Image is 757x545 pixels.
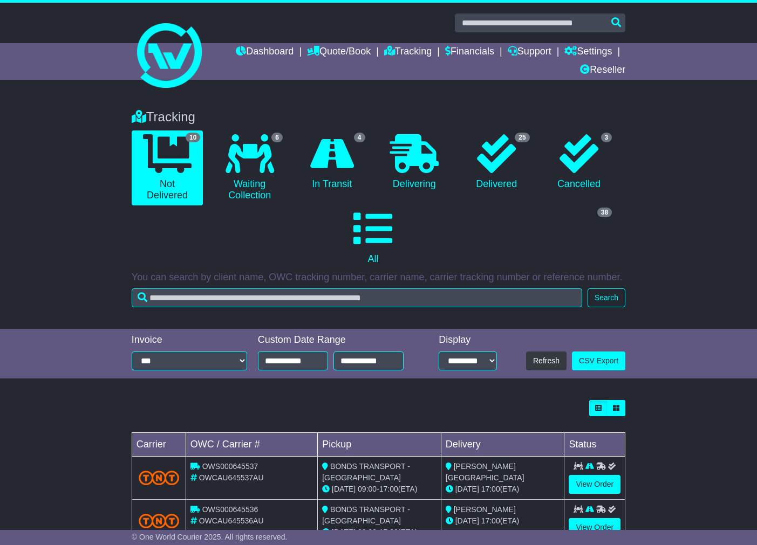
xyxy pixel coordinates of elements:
div: (ETA) [446,515,560,527]
span: OWS000645537 [202,462,258,471]
a: Settings [564,43,612,61]
span: [DATE] [332,485,356,493]
a: Support [508,43,551,61]
span: 17:00 [481,516,500,525]
a: Quote/Book [307,43,371,61]
span: [DATE] [455,485,479,493]
div: - (ETA) [322,484,437,495]
td: Delivery [441,432,564,456]
a: 38 All [132,205,615,269]
div: Custom Date Range [258,334,415,346]
a: Financials [445,43,494,61]
td: Pickup [318,432,441,456]
div: - (ETA) [322,527,437,538]
span: OWS000645536 [202,505,258,514]
a: 10 Not Delivered [132,130,203,205]
span: 4 [354,133,365,142]
span: 17:00 [379,485,398,493]
span: 6 [271,133,283,142]
td: Status [564,432,625,456]
span: 09:00 [358,485,377,493]
span: 09:00 [358,528,377,536]
a: Delivering [379,130,451,194]
span: BONDS TRANSPORT - [GEOGRAPHIC_DATA] [322,505,410,525]
a: CSV Export [572,351,625,370]
span: OWCAU645536AU [199,516,264,525]
img: TNT_Domestic.png [139,471,179,485]
span: 25 [515,133,529,142]
a: View Order [569,518,620,537]
a: 25 Delivered [461,130,533,194]
span: 3 [601,133,612,142]
p: You can search by client name, OWC tracking number, carrier name, carrier tracking number or refe... [132,272,625,284]
button: Search [588,288,625,307]
a: Reseller [580,61,625,80]
span: 10 [186,133,200,142]
a: 4 In Transit [296,130,368,194]
span: [PERSON_NAME][GEOGRAPHIC_DATA] [446,462,524,482]
span: [DATE] [332,528,356,536]
span: [DATE] [455,516,479,525]
span: © One World Courier 2025. All rights reserved. [132,533,288,541]
td: Carrier [132,432,186,456]
a: Dashboard [236,43,294,61]
span: 38 [597,208,612,217]
a: View Order [569,475,620,494]
span: 17:00 [481,485,500,493]
span: [PERSON_NAME] [454,505,516,514]
img: TNT_Domestic.png [139,514,179,528]
td: OWC / Carrier # [186,432,317,456]
span: OWCAU645537AU [199,473,264,482]
button: Refresh [526,351,567,370]
a: Tracking [384,43,432,61]
span: 17:00 [379,528,398,536]
span: BONDS TRANSPORT - [GEOGRAPHIC_DATA] [322,462,410,482]
a: 3 Cancelled [543,130,615,194]
div: (ETA) [446,484,560,495]
div: Invoice [132,334,247,346]
div: Display [439,334,497,346]
div: Tracking [126,109,631,125]
a: 6 Waiting Collection [214,130,285,205]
